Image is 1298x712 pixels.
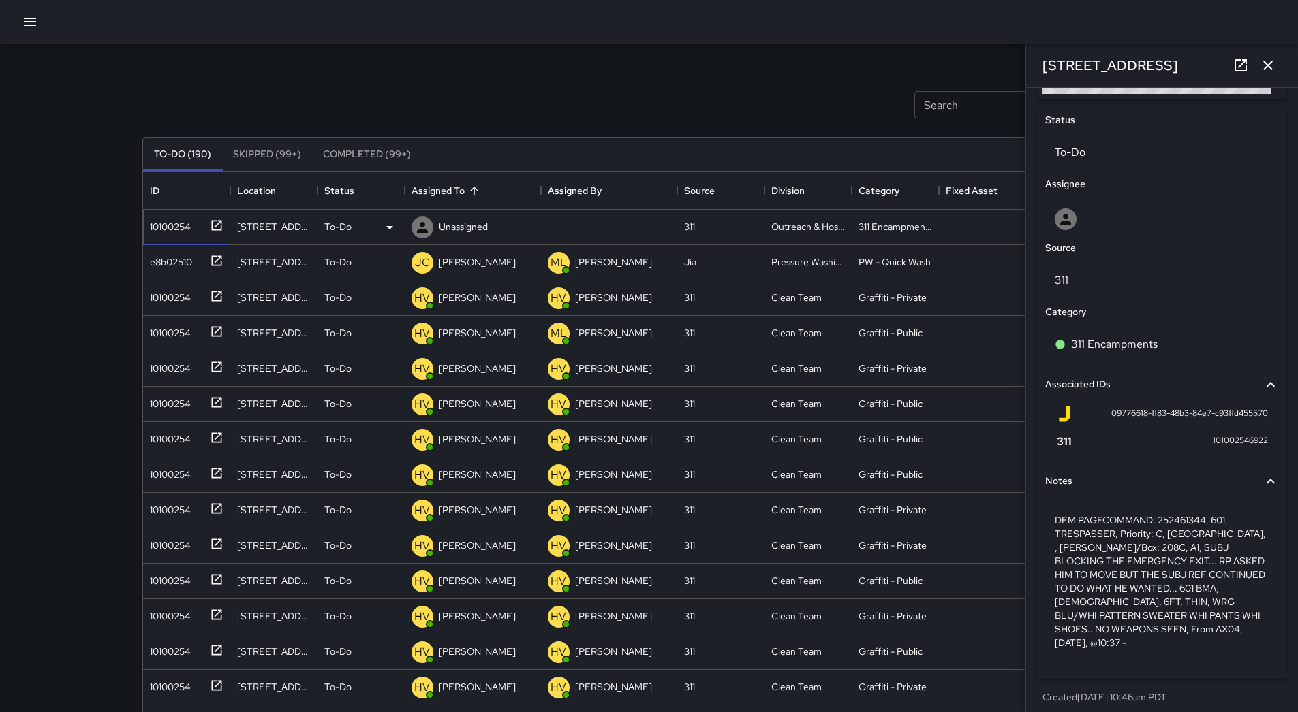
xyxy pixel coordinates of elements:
[859,503,927,517] div: Graffiti - Private
[144,639,191,658] div: 10100254
[575,680,652,694] p: [PERSON_NAME]
[859,361,927,375] div: Graffiti - Private
[414,290,430,306] p: HV
[324,503,352,517] p: To-Do
[684,609,695,623] div: 311
[143,138,222,171] button: To-Do (190)
[575,538,652,552] p: [PERSON_NAME]
[405,172,541,210] div: Assigned To
[771,255,845,269] div: Pressure Washing
[859,291,927,304] div: Graffiti - Private
[859,645,923,658] div: Graffiti - Public
[771,538,822,552] div: Clean Team
[859,609,927,623] div: Graffiti - Private
[324,220,352,233] p: To-Do
[771,220,845,233] div: Outreach & Hospitality
[144,675,191,694] div: 10100254
[144,250,192,269] div: e8b02510
[324,361,352,375] p: To-Do
[324,468,352,481] p: To-Do
[144,356,191,375] div: 10100254
[575,255,652,269] p: [PERSON_NAME]
[414,467,430,483] p: HV
[439,574,516,587] p: [PERSON_NAME]
[684,538,695,552] div: 311
[439,326,516,340] p: [PERSON_NAME]
[415,255,430,271] p: JC
[237,291,311,304] div: 1270 Mission Street
[439,291,516,304] p: [PERSON_NAME]
[150,172,159,210] div: ID
[575,326,652,340] p: [PERSON_NAME]
[414,361,430,377] p: HV
[237,361,311,375] div: 969 Market Street
[548,172,602,210] div: Assigned By
[318,172,405,210] div: Status
[771,291,822,304] div: Clean Team
[414,679,430,696] p: HV
[771,680,822,694] div: Clean Team
[414,396,430,412] p: HV
[414,538,430,554] p: HV
[324,538,352,552] p: To-Do
[237,538,311,552] div: 1023 Market Street
[237,432,311,446] div: 1003 Market Street
[237,397,311,410] div: 1003 Market Street
[764,172,852,210] div: Division
[222,138,312,171] button: Skipped (99+)
[324,645,352,658] p: To-Do
[684,326,695,340] div: 311
[859,326,923,340] div: Graffiti - Public
[439,255,516,269] p: [PERSON_NAME]
[143,172,230,210] div: ID
[859,680,927,694] div: Graffiti - Private
[439,609,516,623] p: [PERSON_NAME]
[551,325,567,342] p: ML
[439,503,516,517] p: [PERSON_NAME]
[551,502,566,519] p: HV
[237,220,311,233] div: 1038 Mission Street
[677,172,764,210] div: Source
[144,462,191,481] div: 10100254
[551,361,566,377] p: HV
[144,568,191,587] div: 10100254
[684,645,695,658] div: 311
[551,290,566,306] p: HV
[684,468,695,481] div: 311
[439,645,516,658] p: [PERSON_NAME]
[575,361,652,375] p: [PERSON_NAME]
[237,680,311,694] div: 1073 Market Street
[551,644,566,660] p: HV
[324,172,354,210] div: Status
[684,503,695,517] div: 311
[575,645,652,658] p: [PERSON_NAME]
[859,220,932,233] div: 311 Encampments
[230,172,318,210] div: Location
[575,503,652,517] p: [PERSON_NAME]
[439,468,516,481] p: [PERSON_NAME]
[237,255,311,269] div: 57 9th Street
[939,172,1026,210] div: Fixed Asset
[684,255,696,269] div: Jia
[324,680,352,694] p: To-Do
[551,573,566,589] p: HV
[324,609,352,623] p: To-Do
[771,172,805,210] div: Division
[684,291,695,304] div: 311
[144,214,191,233] div: 10100254
[771,361,822,375] div: Clean Team
[144,321,191,340] div: 10100254
[439,361,516,375] p: [PERSON_NAME]
[771,609,822,623] div: Clean Team
[946,172,998,210] div: Fixed Asset
[551,432,566,448] p: HV
[575,397,652,410] p: [PERSON_NAME]
[237,574,311,587] div: 1035 Market Street
[852,172,939,210] div: Category
[551,538,566,554] p: HV
[439,538,516,552] p: [PERSON_NAME]
[771,432,822,446] div: Clean Team
[551,467,566,483] p: HV
[414,502,430,519] p: HV
[684,432,695,446] div: 311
